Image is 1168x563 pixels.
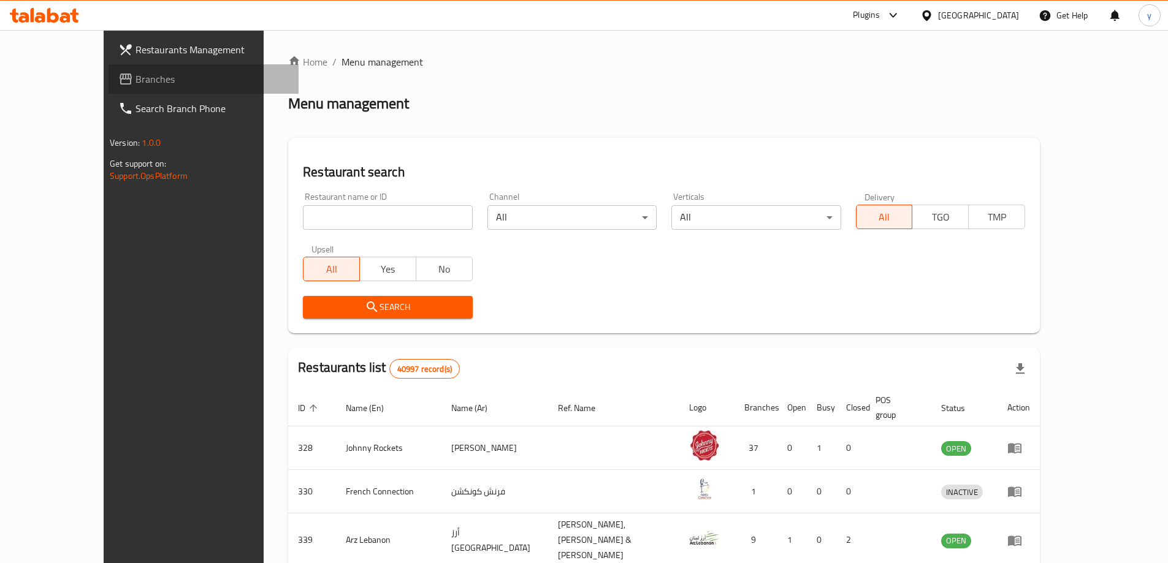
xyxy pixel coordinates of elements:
td: [PERSON_NAME] [441,426,548,470]
button: Yes [359,257,416,281]
th: Branches [735,389,777,426]
button: TGO [912,205,969,229]
div: Total records count [389,359,460,379]
span: OPEN [941,534,971,548]
div: Export file [1006,354,1035,384]
td: Johnny Rockets [336,426,441,470]
span: Version: [110,135,140,151]
td: 0 [836,470,866,513]
a: Support.OpsPlatform [110,168,188,184]
td: French Connection [336,470,441,513]
button: TMP [968,205,1025,229]
span: POS group [876,393,917,422]
td: 328 [288,426,336,470]
td: 0 [777,470,807,513]
td: 330 [288,470,336,513]
img: Arz Lebanon [689,523,720,553]
a: Search Branch Phone [109,94,299,123]
button: Search [303,296,472,319]
span: 40997 record(s) [390,363,459,375]
th: Logo [679,389,735,426]
td: 0 [777,426,807,470]
img: French Connection [689,474,720,504]
span: Menu management [342,55,423,69]
div: Plugins [853,8,880,23]
td: فرنش كونكشن [441,470,548,513]
span: All [861,208,908,226]
img: Johnny Rockets [689,430,720,461]
td: 1 [807,426,836,470]
div: All [487,205,657,230]
th: Closed [836,389,866,426]
span: Get support on: [110,156,166,172]
td: 37 [735,426,777,470]
span: INACTIVE [941,485,983,499]
div: OPEN [941,441,971,456]
span: Branches [136,72,289,86]
h2: Restaurants list [298,358,460,379]
span: ID [298,401,321,415]
td: 0 [836,426,866,470]
h2: Menu management [288,94,409,113]
span: Search Branch Phone [136,101,289,116]
span: TMP [974,208,1020,226]
span: Search [313,300,462,315]
span: Restaurants Management [136,42,289,57]
button: No [416,257,473,281]
a: Restaurants Management [109,35,299,64]
span: Name (En) [346,401,400,415]
span: 1.0.0 [142,135,161,151]
span: Yes [365,260,411,278]
a: Home [288,55,327,69]
button: All [303,257,360,281]
div: Menu [1007,440,1030,455]
span: All [308,260,355,278]
span: TGO [917,208,964,226]
nav: breadcrumb [288,55,1040,69]
button: All [856,205,913,229]
span: OPEN [941,442,971,456]
td: 1 [735,470,777,513]
div: OPEN [941,534,971,548]
div: Menu [1007,484,1030,499]
th: Busy [807,389,836,426]
div: INACTIVE [941,485,983,499]
h2: Restaurant search [303,163,1025,181]
a: Branches [109,64,299,94]
span: Ref. Name [558,401,611,415]
th: Action [998,389,1040,426]
div: [GEOGRAPHIC_DATA] [938,9,1019,22]
input: Search for restaurant name or ID.. [303,205,472,230]
span: Name (Ar) [451,401,503,415]
th: Open [777,389,807,426]
li: / [332,55,337,69]
div: All [671,205,841,230]
td: 0 [807,470,836,513]
span: y [1147,9,1151,22]
label: Upsell [311,244,334,253]
span: Status [941,401,981,415]
span: No [421,260,468,278]
div: Menu [1007,533,1030,548]
label: Delivery [865,192,895,201]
